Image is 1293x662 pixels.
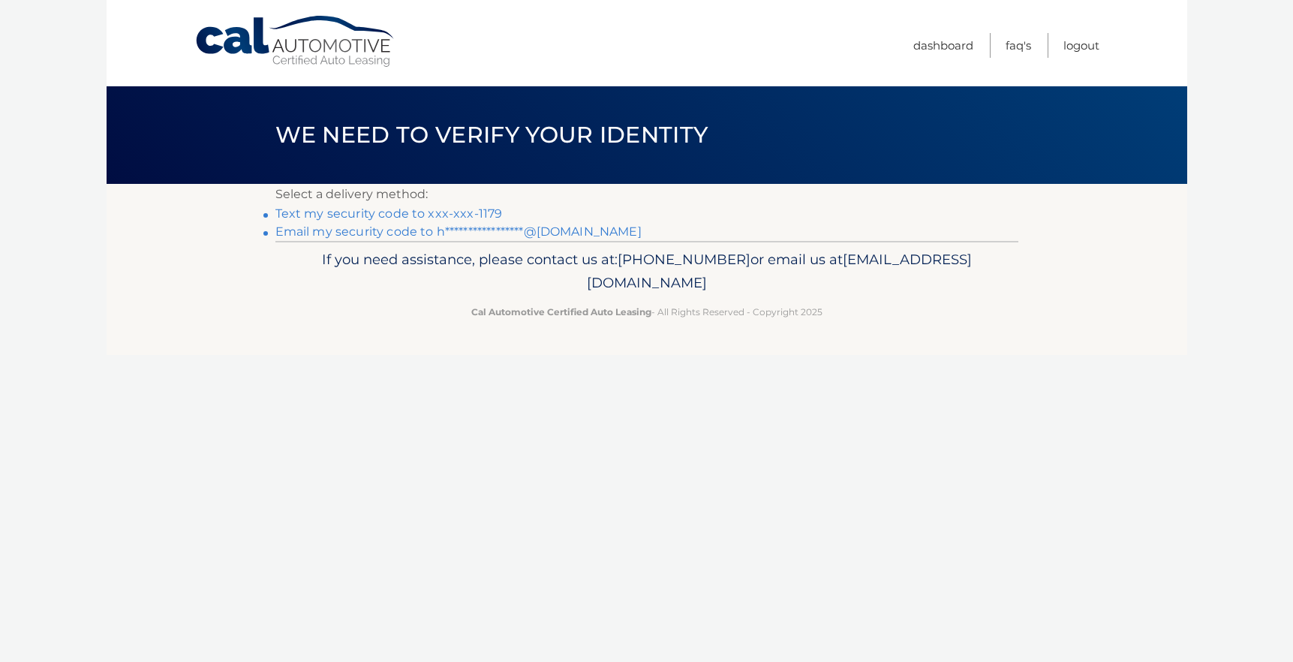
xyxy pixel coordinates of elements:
[913,33,973,58] a: Dashboard
[275,121,708,149] span: We need to verify your identity
[618,251,750,268] span: [PHONE_NUMBER]
[275,184,1018,205] p: Select a delivery method:
[1063,33,1099,58] a: Logout
[471,306,651,317] strong: Cal Automotive Certified Auto Leasing
[194,15,397,68] a: Cal Automotive
[285,248,1009,296] p: If you need assistance, please contact us at: or email us at
[275,206,503,221] a: Text my security code to xxx-xxx-1179
[285,304,1009,320] p: - All Rights Reserved - Copyright 2025
[1006,33,1031,58] a: FAQ's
